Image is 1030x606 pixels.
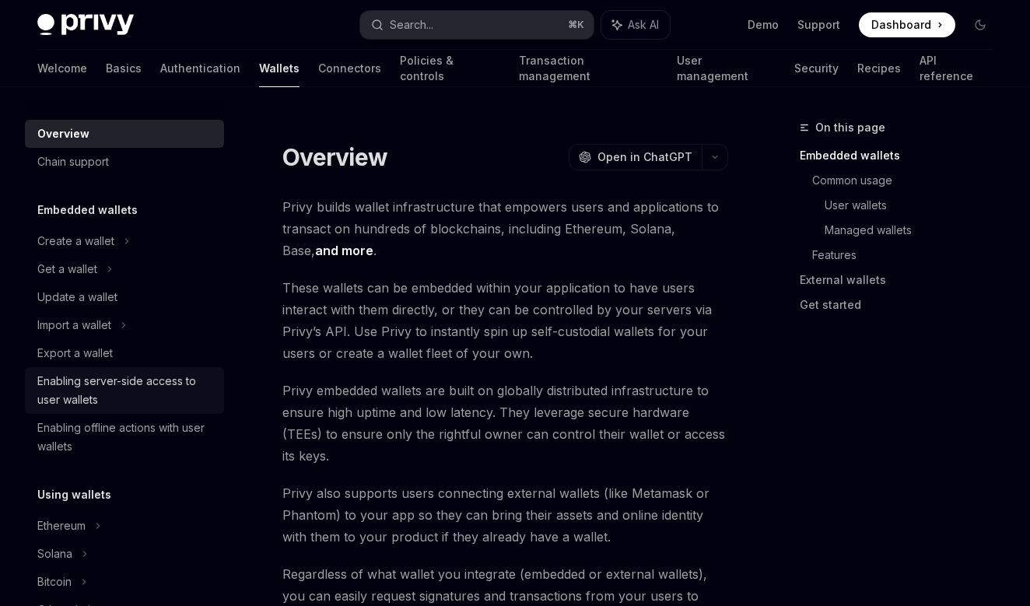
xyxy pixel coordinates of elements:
[37,14,134,36] img: dark logo
[37,517,86,535] div: Ethereum
[37,152,109,171] div: Chain support
[282,380,728,467] span: Privy embedded wallets are built on globally distributed infrastructure to ensure high uptime and...
[748,17,779,33] a: Demo
[37,573,72,591] div: Bitcoin
[37,288,117,307] div: Update a wallet
[37,372,215,409] div: Enabling server-side access to user wallets
[282,482,728,548] span: Privy also supports users connecting external wallets (like Metamask or Phantom) to your app so t...
[37,485,111,504] h5: Using wallets
[25,367,224,414] a: Enabling server-side access to user wallets
[390,16,433,34] div: Search...
[815,118,885,137] span: On this page
[25,120,224,148] a: Overview
[37,344,113,363] div: Export a wallet
[37,260,97,278] div: Get a wallet
[37,124,89,143] div: Overview
[25,339,224,367] a: Export a wallet
[37,232,114,250] div: Create a wallet
[601,11,670,39] button: Ask AI
[282,143,387,171] h1: Overview
[800,143,1005,168] a: Embedded wallets
[794,50,839,87] a: Security
[25,148,224,176] a: Chain support
[519,50,658,87] a: Transaction management
[628,17,659,33] span: Ask AI
[160,50,240,87] a: Authentication
[25,283,224,311] a: Update a wallet
[106,50,142,87] a: Basics
[25,414,224,461] a: Enabling offline actions with user wallets
[859,12,955,37] a: Dashboard
[569,144,702,170] button: Open in ChatGPT
[825,193,1005,218] a: User wallets
[282,277,728,364] span: These wallets can be embedded within your application to have users interact with them directly, ...
[360,11,594,39] button: Search...⌘K
[282,196,728,261] span: Privy builds wallet infrastructure that empowers users and applications to transact on hundreds o...
[920,50,993,87] a: API reference
[812,243,1005,268] a: Features
[400,50,500,87] a: Policies & controls
[968,12,993,37] button: Toggle dark mode
[37,50,87,87] a: Welcome
[318,50,381,87] a: Connectors
[677,50,776,87] a: User management
[797,17,840,33] a: Support
[315,243,373,259] a: and more
[857,50,901,87] a: Recipes
[37,545,72,563] div: Solana
[871,17,931,33] span: Dashboard
[259,50,300,87] a: Wallets
[37,316,111,335] div: Import a wallet
[800,292,1005,317] a: Get started
[825,218,1005,243] a: Managed wallets
[800,268,1005,292] a: External wallets
[37,419,215,456] div: Enabling offline actions with user wallets
[812,168,1005,193] a: Common usage
[37,201,138,219] h5: Embedded wallets
[597,149,692,165] span: Open in ChatGPT
[568,19,584,31] span: ⌘ K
